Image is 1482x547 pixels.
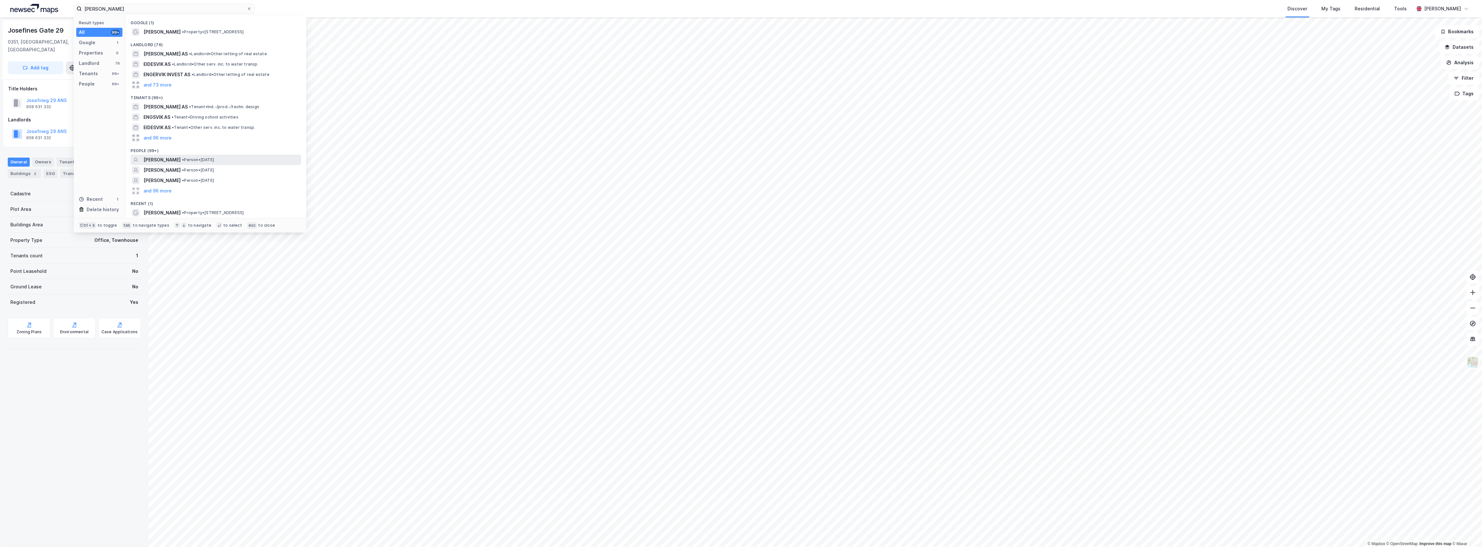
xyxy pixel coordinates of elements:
span: [PERSON_NAME] [143,177,181,184]
div: 1 [136,252,138,260]
iframe: Chat Widget [1450,516,1482,547]
div: All [79,28,85,36]
div: to navigate types [133,223,169,228]
span: Landlord • Other letting of real estate [192,72,270,77]
div: Registered [10,298,35,306]
div: Kontrollprogram for chat [1450,516,1482,547]
div: Google (1) [125,15,306,27]
div: to select [223,223,242,228]
div: General [8,158,30,167]
div: Buildings [8,169,41,178]
span: Property • [STREET_ADDRESS] [182,29,244,35]
span: [PERSON_NAME] [143,28,181,36]
div: Plot Area [10,205,31,213]
div: to navigate [188,223,211,228]
div: Tenants [79,70,98,77]
input: Search by address, cadastre, landlords, tenants or people [82,4,247,14]
span: EIDESVIK AS [143,60,171,68]
img: Z [1467,356,1479,368]
button: Tags [1449,87,1479,100]
div: 99+ [111,71,120,76]
div: Office, Townhouse [94,236,138,244]
div: Tools [1394,5,1407,13]
span: [PERSON_NAME] [143,166,181,174]
div: Yes [130,298,138,306]
div: ESG [44,169,58,178]
div: Tenants count [10,252,43,260]
div: tab [122,222,132,229]
span: [PERSON_NAME] AS [143,103,188,111]
div: Environmental [60,329,89,335]
div: People (99+) [125,143,306,155]
div: No [132,267,138,275]
span: • [182,157,184,162]
button: Datasets [1439,41,1479,54]
div: 958 631 332 [26,104,51,109]
div: Discover [1288,5,1307,13]
span: Tenant • Other serv. inc. to water transp. [172,125,255,130]
a: Mapbox [1368,542,1385,546]
div: Landlord [79,59,99,67]
div: 0 [115,50,120,56]
div: My Tags [1322,5,1341,13]
button: Filter [1448,72,1479,85]
a: OpenStreetMap [1387,542,1418,546]
div: esc [247,222,257,229]
button: and 96 more [143,187,172,195]
span: • [192,72,194,77]
div: Residential [1355,5,1380,13]
div: Josefines Gate 29 [8,25,65,36]
span: Tenant • Ind.-/prod.-/techn. design [189,104,259,109]
div: Buildings Area [10,221,43,229]
div: Landlords [8,116,141,124]
div: 99+ [111,30,120,35]
div: Tenants (99+) [125,90,306,102]
span: • [172,62,174,67]
button: Add tag [8,61,63,74]
span: • [189,104,191,109]
div: Landlord (76) [125,37,306,49]
span: Property • [STREET_ADDRESS] [182,210,244,215]
span: • [182,210,184,215]
span: Tenant • Driving school activities [172,115,238,120]
button: and 73 more [143,81,172,89]
div: Properties [79,49,103,57]
div: Ctrl + k [79,222,96,229]
button: and 96 more [143,134,172,142]
div: Case Applications [101,329,138,335]
button: Bookmarks [1435,25,1479,38]
span: ENGSVIK AS [143,113,170,121]
span: • [182,168,184,172]
div: Transactions [60,169,102,178]
a: Improve this map [1420,542,1452,546]
div: Result types [79,20,122,25]
div: [PERSON_NAME] [1424,5,1461,13]
span: ENGERVIK INVEST AS [143,71,190,78]
div: Google [79,39,95,46]
span: • [189,51,191,56]
div: Cadastre [10,190,31,198]
div: No [132,283,138,291]
button: Analysis [1441,56,1479,69]
div: People [79,80,95,88]
span: Person • [DATE] [182,157,214,162]
div: to close [258,223,275,228]
span: • [182,29,184,34]
div: Tenants [57,158,87,167]
span: • [172,125,174,130]
div: 1 [115,40,120,45]
div: 1 [115,197,120,202]
span: [PERSON_NAME] AS [143,50,188,58]
span: [PERSON_NAME] [143,156,181,164]
div: 0351, [GEOGRAPHIC_DATA], [GEOGRAPHIC_DATA] [8,38,90,54]
div: Zoning Plans [16,329,42,335]
span: Landlord • Other serv. inc. to water transp. [172,62,259,67]
div: Owners [32,158,54,167]
span: Person • [DATE] [182,178,214,183]
span: • [182,178,184,183]
div: Recent [79,195,103,203]
div: Point Leasehold [10,267,47,275]
div: to toggle [98,223,117,228]
span: • [172,115,174,119]
div: Title Holders [8,85,141,93]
